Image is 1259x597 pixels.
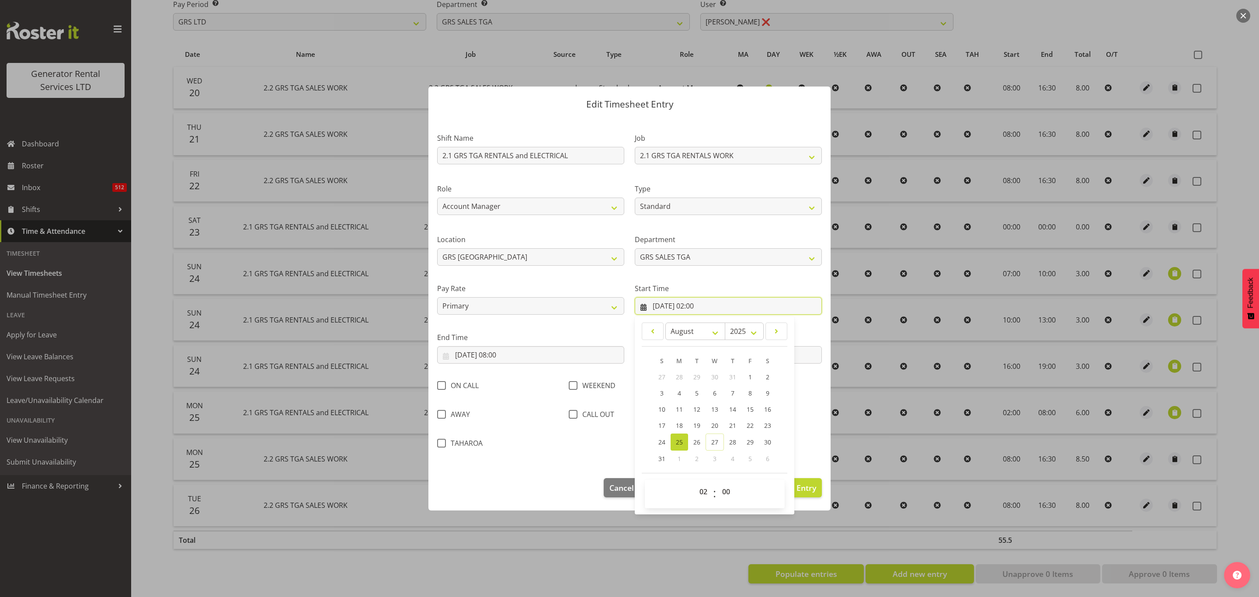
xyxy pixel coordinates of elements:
[713,455,716,463] span: 3
[693,405,700,413] span: 12
[724,434,741,451] a: 28
[731,389,734,397] span: 7
[688,434,706,451] a: 26
[1247,278,1255,308] span: Feedback
[731,357,734,365] span: T
[688,417,706,434] a: 19
[658,438,665,446] span: 24
[658,421,665,430] span: 17
[671,385,688,401] a: 4
[693,421,700,430] span: 19
[577,381,616,390] span: WEEKEND
[748,455,752,463] span: 5
[711,438,718,446] span: 27
[437,147,624,164] input: Shift Name
[676,421,683,430] span: 18
[724,417,741,434] a: 21
[724,401,741,417] a: 14
[731,455,734,463] span: 4
[748,357,751,365] span: F
[437,332,624,343] label: End Time
[635,297,822,315] input: Click to select...
[676,405,683,413] span: 11
[653,401,671,417] a: 10
[759,385,776,401] a: 9
[695,357,699,365] span: T
[653,385,671,401] a: 3
[748,373,752,381] span: 1
[437,234,624,245] label: Location
[693,373,700,381] span: 29
[741,369,759,385] a: 1
[741,417,759,434] a: 22
[671,417,688,434] a: 18
[671,401,688,417] a: 11
[653,417,671,434] a: 17
[766,455,769,463] span: 6
[724,385,741,401] a: 7
[713,389,716,397] span: 6
[741,434,759,451] a: 29
[609,482,634,493] span: Cancel
[671,434,688,451] a: 25
[706,401,724,417] a: 13
[658,373,665,381] span: 27
[706,385,724,401] a: 6
[437,346,624,364] input: Click to select...
[678,389,681,397] span: 4
[764,405,771,413] span: 16
[678,455,681,463] span: 1
[766,357,769,365] span: S
[635,234,822,245] label: Department
[711,373,718,381] span: 30
[653,434,671,451] a: 24
[767,482,816,493] span: Update Entry
[635,184,822,194] label: Type
[660,357,664,365] span: S
[759,369,776,385] a: 2
[437,184,624,194] label: Role
[764,438,771,446] span: 30
[729,438,736,446] span: 28
[764,421,771,430] span: 23
[747,421,754,430] span: 22
[676,438,683,446] span: 25
[695,455,699,463] span: 2
[437,283,624,294] label: Pay Rate
[688,385,706,401] a: 5
[741,385,759,401] a: 8
[604,478,640,497] button: Cancel
[446,439,483,448] span: TAHAROA
[688,401,706,417] a: 12
[766,389,769,397] span: 9
[695,389,699,397] span: 5
[1233,571,1242,580] img: help-xxl-2.png
[676,357,682,365] span: M
[713,483,716,505] span: :
[446,410,470,419] span: AWAY
[766,373,769,381] span: 2
[711,421,718,430] span: 20
[748,389,752,397] span: 8
[729,405,736,413] span: 14
[660,389,664,397] span: 3
[635,283,822,294] label: Start Time
[635,133,822,143] label: Job
[729,373,736,381] span: 31
[747,405,754,413] span: 15
[706,434,724,451] a: 27
[712,357,717,365] span: W
[577,410,614,419] span: CALL OUT
[658,405,665,413] span: 10
[706,417,724,434] a: 20
[676,373,683,381] span: 28
[653,451,671,467] a: 31
[658,455,665,463] span: 31
[693,438,700,446] span: 26
[437,100,822,109] p: Edit Timesheet Entry
[741,401,759,417] a: 15
[759,434,776,451] a: 30
[711,405,718,413] span: 13
[759,417,776,434] a: 23
[1242,269,1259,328] button: Feedback - Show survey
